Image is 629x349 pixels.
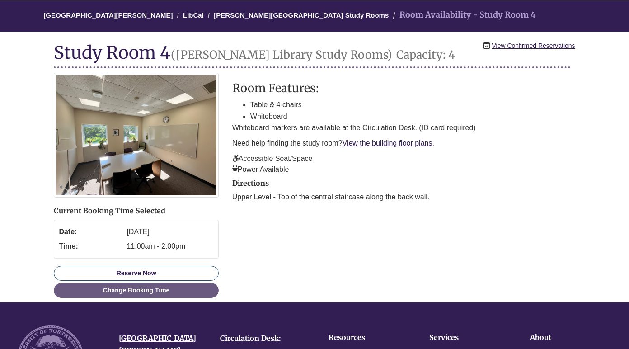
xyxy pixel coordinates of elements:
h1: Study Room 4 [54,43,570,68]
li: Room Availability - Study Room 4 [390,9,535,22]
small: Capacity: 4 [396,47,455,62]
dd: [DATE] [127,225,213,239]
small: ([PERSON_NAME] Library Study Rooms) [171,47,392,62]
h3: Room Features: [232,82,575,94]
dd: 11:00am - 2:00pm [127,239,213,254]
div: description [232,82,575,174]
a: LibCal [183,11,204,19]
a: View the building floor plans [343,139,432,147]
dt: Time: [59,239,122,254]
div: directions [232,179,575,203]
li: Whiteboard [250,111,575,123]
button: Reserve Now [54,266,218,281]
h4: Resources [329,334,401,342]
h4: Circulation Desk: [220,335,308,343]
a: [GEOGRAPHIC_DATA][PERSON_NAME] [43,11,173,19]
dt: Date: [59,225,122,239]
p: Whiteboard markers are available at the Circulation Desk. (ID card required) [232,123,575,133]
a: [GEOGRAPHIC_DATA] [119,334,196,343]
p: Accessible Seat/Space Power Available [232,153,575,175]
li: Table & 4 chairs [250,99,575,111]
a: View Confirmed Reservations [492,41,575,51]
nav: Breadcrumb [54,0,575,32]
h2: Directions [232,179,575,188]
p: Upper Level - Top of the central staircase along the back wall. [232,192,575,203]
h2: Current Booking Time Selected [54,207,218,215]
a: Change Booking Time [54,283,218,298]
p: Need help finding the study room? . [232,138,575,149]
a: [PERSON_NAME][GEOGRAPHIC_DATA] Study Rooms [214,11,389,19]
h4: About [530,334,603,342]
h4: Services [429,334,502,342]
img: Study Room 4 [54,73,218,198]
